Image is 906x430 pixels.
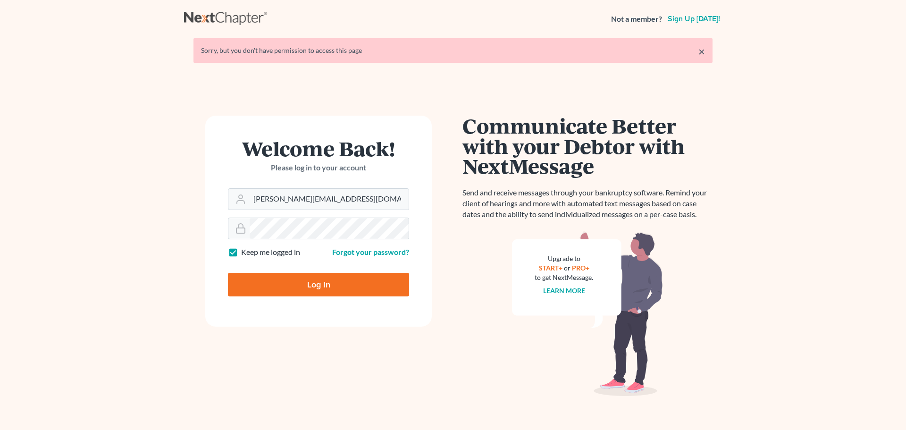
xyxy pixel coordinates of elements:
a: START+ [539,264,562,272]
div: Upgrade to [535,254,593,263]
div: to get NextMessage. [535,273,593,282]
img: nextmessage_bg-59042aed3d76b12b5cd301f8e5b87938c9018125f34e5fa2b7a6b67550977c72.svg [512,231,663,396]
h1: Welcome Back! [228,138,409,159]
a: Sign up [DATE]! [666,15,722,23]
input: Log In [228,273,409,296]
p: Send and receive messages through your bankruptcy software. Remind your client of hearings and mo... [462,187,713,220]
input: Email Address [250,189,409,210]
a: PRO+ [572,264,589,272]
a: Forgot your password? [332,247,409,256]
a: × [698,46,705,57]
label: Keep me logged in [241,247,300,258]
strong: Not a member? [611,14,662,25]
a: Learn more [543,287,585,295]
span: or [564,264,570,272]
h1: Communicate Better with your Debtor with NextMessage [462,116,713,176]
p: Please log in to your account [228,162,409,173]
div: Sorry, but you don't have permission to access this page [201,46,705,55]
